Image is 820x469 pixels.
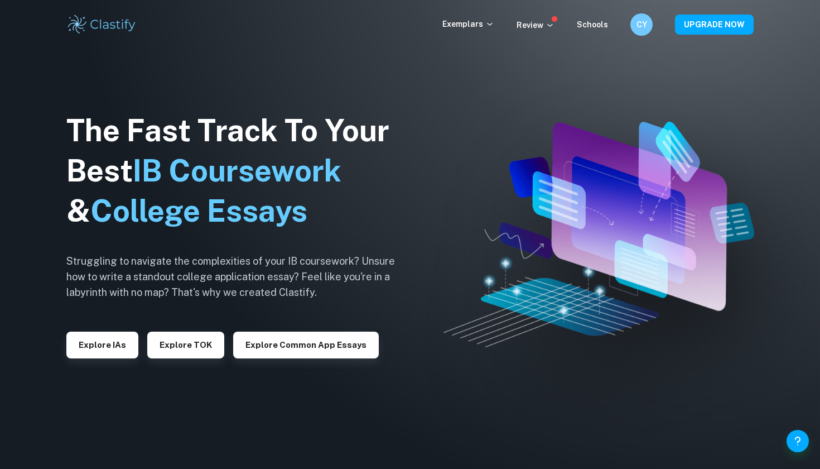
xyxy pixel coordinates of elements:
button: Explore Common App essays [233,332,379,358]
a: Schools [577,20,608,29]
button: UPGRADE NOW [675,15,754,35]
a: Explore Common App essays [233,339,379,350]
img: Clastify hero [443,122,755,347]
p: Review [517,19,554,31]
h6: Struggling to navigate the complexities of your IB coursework? Unsure how to write a standout col... [66,253,412,300]
h6: CY [635,18,648,31]
p: Exemplars [442,18,494,30]
a: Explore IAs [66,339,138,350]
span: College Essays [90,193,307,228]
button: CY [630,13,653,36]
a: Explore TOK [147,339,224,350]
h1: The Fast Track To Your Best & [66,111,412,231]
button: Help and Feedback [787,430,809,452]
button: Explore TOK [147,332,224,358]
span: IB Coursework [133,153,341,188]
button: Explore IAs [66,332,138,358]
img: Clastify logo [66,13,137,36]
